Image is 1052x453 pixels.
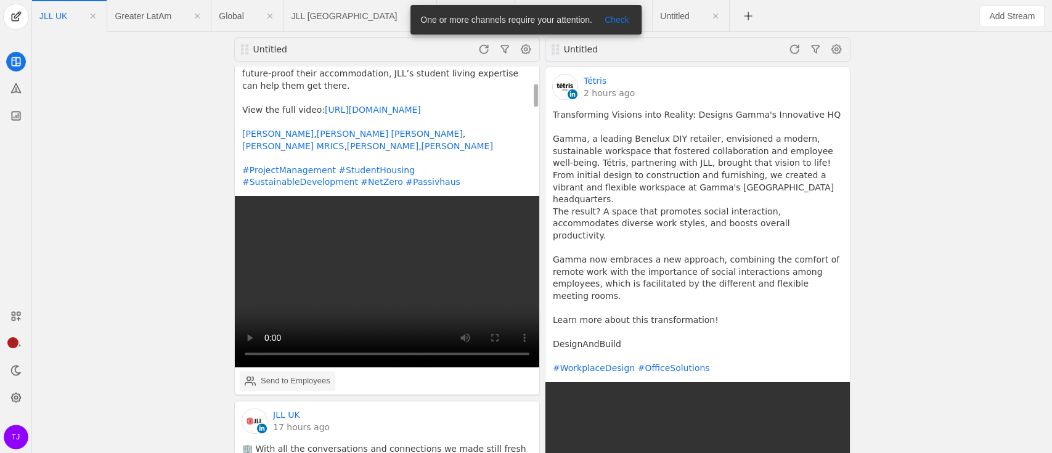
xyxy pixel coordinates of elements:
a: [PERSON_NAME] [346,141,418,151]
span: Click to edit name [39,12,67,20]
button: TJ [4,425,28,449]
a: #OfficeSolutions [637,363,709,373]
span: Click to edit name [660,12,689,20]
span: 3 [7,337,18,348]
app-icon-button: Close Tab [82,5,104,27]
app-icon-button: Close Tab [186,5,208,27]
a: [PERSON_NAME] [242,129,314,139]
a: #SustainableDevelopment [242,177,358,187]
a: #StudentHousing [338,165,415,175]
button: Check [597,12,637,27]
div: Send to Employees [261,375,330,387]
div: Untitled [253,43,400,55]
a: #Passivhaus [406,177,460,187]
app-icon-button: New Tab [737,10,759,20]
app-icon-button: Close Tab [259,5,281,27]
a: #ProjectManagement [242,165,336,175]
button: Add Stream [979,5,1045,27]
span: Check [605,14,629,26]
span: Add Stream [989,10,1035,22]
div: Untitled [564,43,711,55]
pre: Transforming Visions into Reality: Designs Gamma's Innovative HQ Gamma, a leading Benelux DIY ret... [553,109,842,375]
div: One or more channels require your attention. [410,5,597,35]
a: [PERSON_NAME] [391,129,462,139]
a: [PERSON_NAME] [316,129,388,139]
button: Send to Employees [240,371,335,391]
span: Click to edit name [219,12,243,20]
img: cache [242,409,267,433]
app-icon-button: Close Tab [704,5,727,27]
a: 2 hours ago [584,87,635,99]
span: Click to edit name [115,12,171,20]
a: [PERSON_NAME] [421,141,492,151]
a: #WorkplaceDesign [553,363,635,373]
a: Tétris [584,75,606,87]
a: JLL UK [273,409,300,421]
span: Click to edit name [292,12,398,20]
a: #NetZero [361,177,403,187]
img: cache [553,75,577,99]
a: 17 hours ago [273,421,330,433]
a: [PERSON_NAME] MRICS [242,141,344,151]
a: [URL][DOMAIN_NAME] [325,105,421,115]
